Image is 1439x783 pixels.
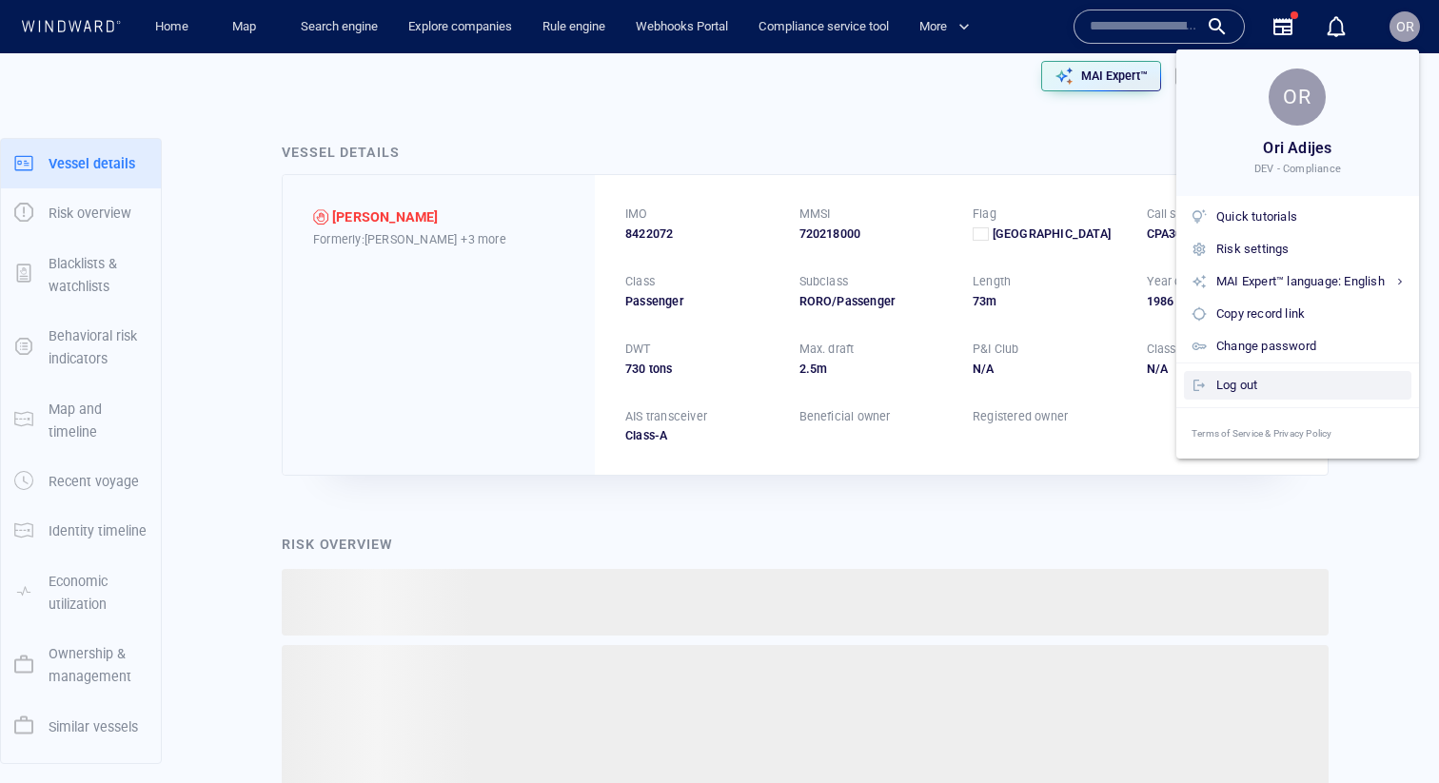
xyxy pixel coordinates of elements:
div: Risk settings [1216,239,1404,260]
span: OR [1283,85,1311,108]
div: Change password [1216,336,1404,357]
div: Copy record link [1216,303,1404,324]
span: DEV - Compliance [1254,162,1341,177]
a: Terms of Service & Privacy Policy [1176,408,1419,459]
div: Log out [1216,375,1404,396]
span: Ori Adijes [1263,135,1331,162]
iframe: Chat [1358,697,1425,769]
div: MAI Expert™ language: English [1216,271,1404,292]
div: Quick tutorials [1216,206,1404,227]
